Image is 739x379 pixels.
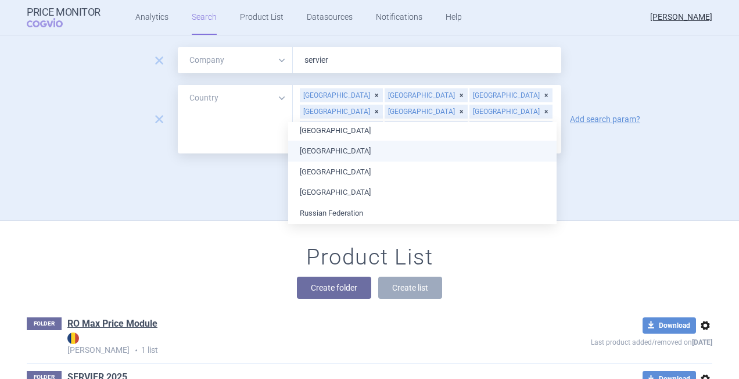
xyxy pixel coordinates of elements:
button: Download [643,317,696,334]
div: [GEOGRAPHIC_DATA] [469,121,553,135]
strong: [PERSON_NAME] [67,332,507,355]
div: [GEOGRAPHIC_DATA] [469,105,553,119]
strong: [DATE] [692,338,712,346]
div: [GEOGRAPHIC_DATA] [385,105,468,119]
img: RO [67,332,79,344]
i: • [130,345,141,356]
p: Last product added/removed on [507,334,712,348]
li: [GEOGRAPHIC_DATA] [288,224,557,245]
li: [GEOGRAPHIC_DATA] [288,120,557,141]
a: RO Max Price Module [67,317,157,330]
p: FOLDER [27,317,62,330]
li: Russian Federation [288,203,557,224]
li: [GEOGRAPHIC_DATA] [288,182,557,203]
span: COGVIO [27,18,79,27]
div: [GEOGRAPHIC_DATA] [469,88,553,102]
div: [GEOGRAPHIC_DATA] [300,105,383,119]
div: [GEOGRAPHIC_DATA] [300,88,383,102]
a: Add search param? [570,115,640,123]
div: [GEOGRAPHIC_DATA] [385,121,468,135]
button: Create folder [297,277,371,299]
button: Create list [378,277,442,299]
li: [GEOGRAPHIC_DATA] [288,162,557,183]
h1: Product List [306,244,433,271]
p: 1 list [67,332,507,356]
li: [GEOGRAPHIC_DATA] [288,141,557,162]
strong: Price Monitor [27,6,101,18]
h1: RO Max Price Module [67,317,157,332]
div: [GEOGRAPHIC_DATA] [385,88,468,102]
a: Price MonitorCOGVIO [27,6,101,28]
div: [GEOGRAPHIC_DATA] [300,121,383,135]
